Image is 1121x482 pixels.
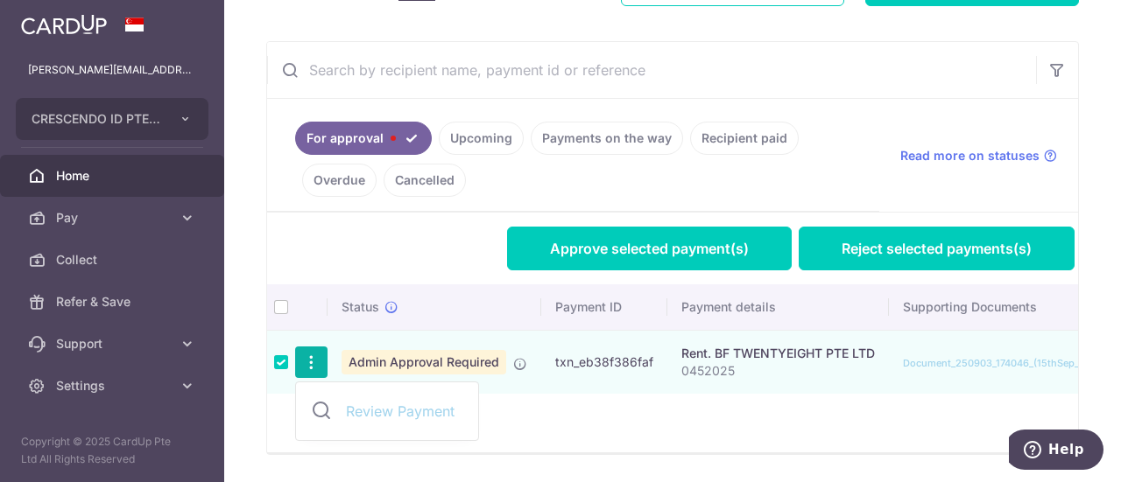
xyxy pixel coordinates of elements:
a: Upcoming [439,122,524,155]
span: Read more on statuses [900,147,1040,164]
iframe: Opens a widget where you can find more information [1009,430,1103,473]
th: Payment ID [541,284,667,330]
td: txn_eb38f386faf [541,330,667,394]
img: CardUp [21,14,107,35]
a: Recipient paid [690,122,799,155]
a: Payments on the way [531,122,683,155]
span: Home [56,167,172,185]
span: Collect [56,251,172,269]
button: CRESCENDO ID PTE. LTD. [16,98,208,140]
a: For approval [295,122,432,155]
a: Reject selected payments(s) [799,227,1075,270]
a: Read more on statuses [900,147,1057,164]
th: Payment details [667,284,889,330]
span: Support [56,335,172,353]
span: Admin Approval Required [342,350,506,374]
div: Rent. BF TWENTYEIGHT PTE LTD [681,345,875,362]
span: Refer & Save [56,293,172,311]
a: Cancelled [384,164,466,197]
a: Overdue [302,164,377,197]
span: Settings [56,377,172,395]
p: [PERSON_NAME][EMAIL_ADDRESS][DOMAIN_NAME] [28,61,196,79]
a: Approve selected payment(s) [507,227,792,270]
span: Status [342,298,379,316]
ul: Pay [295,381,479,441]
span: Pay [56,209,172,227]
span: CRESCENDO ID PTE. LTD. [32,110,161,128]
input: Search by recipient name, payment id or reference [267,42,1036,98]
p: 0452025 [681,362,875,380]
